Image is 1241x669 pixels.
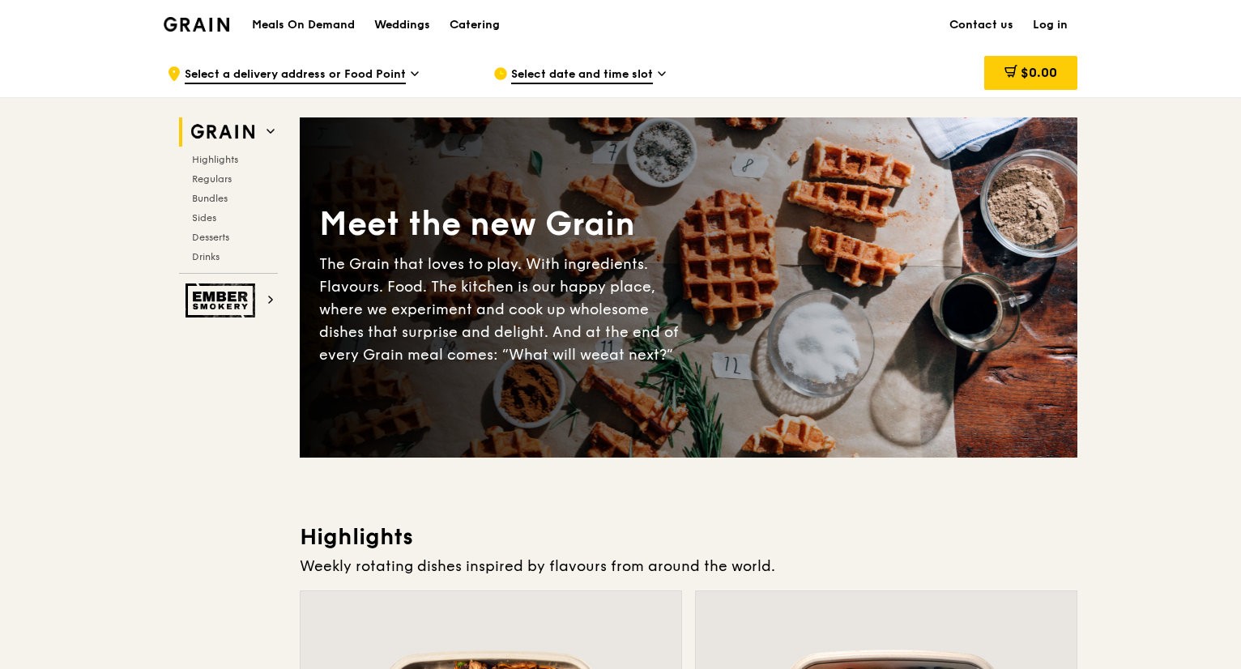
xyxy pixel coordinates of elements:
img: Grain [164,17,229,32]
span: Desserts [192,232,229,243]
span: Bundles [192,193,228,204]
h1: Meals On Demand [252,17,355,33]
span: Select a delivery address or Food Point [185,66,406,84]
span: Highlights [192,154,238,165]
span: $0.00 [1021,65,1057,80]
img: Ember Smokery web logo [186,283,260,317]
span: Regulars [192,173,232,185]
div: Catering [450,1,500,49]
a: Contact us [940,1,1023,49]
img: Grain web logo [186,117,260,147]
span: Drinks [192,251,220,262]
h3: Highlights [300,522,1077,552]
a: Catering [440,1,510,49]
span: Select date and time slot [511,66,653,84]
div: Weddings [374,1,430,49]
div: The Grain that loves to play. With ingredients. Flavours. Food. The kitchen is our happy place, w... [319,253,689,366]
div: Weekly rotating dishes inspired by flavours from around the world. [300,555,1077,577]
span: Sides [192,212,216,224]
div: Meet the new Grain [319,202,689,246]
a: Weddings [365,1,440,49]
span: eat next?” [600,346,673,364]
a: Log in [1023,1,1077,49]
